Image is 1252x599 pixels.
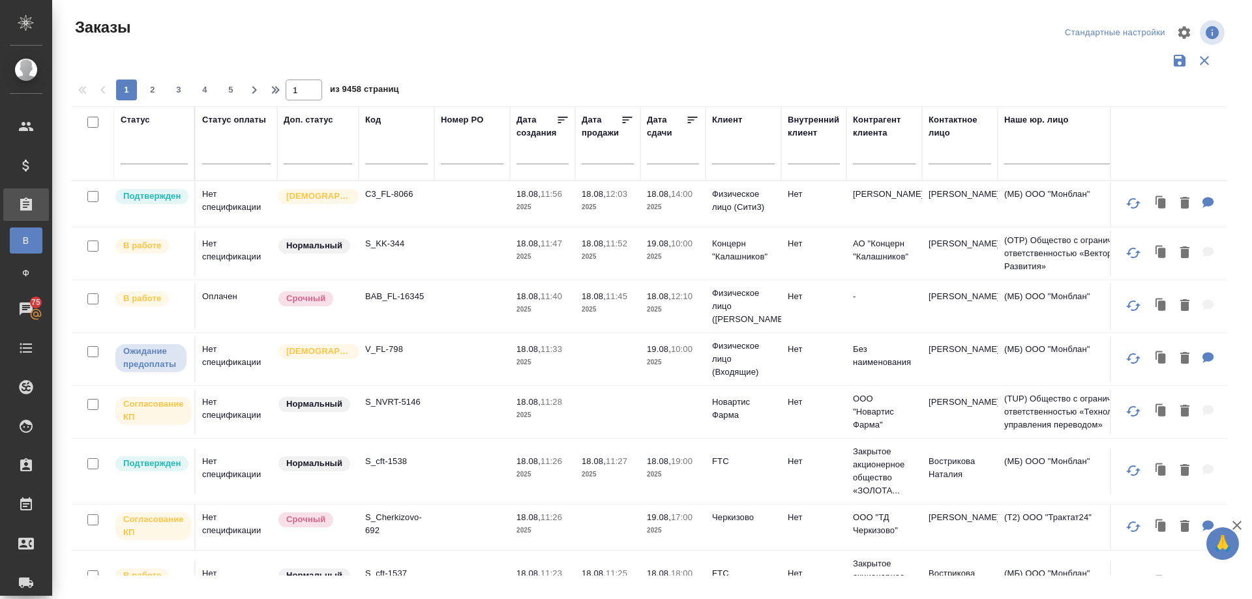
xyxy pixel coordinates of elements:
[196,448,277,494] td: Нет спецификации
[712,188,775,214] p: Физическое лицо (Сити3)
[853,237,916,263] p: АО "Концерн "Калашников"
[922,181,998,227] td: [PERSON_NAME]
[647,512,671,522] p: 19.08,
[582,113,621,139] div: Дата продажи
[922,448,998,494] td: Вострикова Наталия
[330,81,399,100] span: из 9458 страниц
[123,292,161,305] p: В работе
[516,397,541,407] p: 18.08,
[3,293,49,325] a: 75
[1118,188,1149,219] button: Обновить
[606,456,627,466] p: 11:27
[647,291,671,301] p: 18.08,
[123,345,179,371] p: Ожидание предоплаты
[365,396,428,409] p: S_NVRT-5146
[788,113,840,139] div: Внутренний клиент
[286,398,342,411] p: Нормальный
[541,568,562,578] p: 11:23
[671,189,693,199] p: 14:00
[365,343,428,356] p: V_FL-798
[647,250,699,263] p: 2025
[196,181,277,227] td: Нет спецификации
[121,113,150,126] div: Статус
[1118,567,1149,598] button: Обновить
[582,291,606,301] p: 18.08,
[277,567,352,585] div: Статус по умолчанию для стандартных заказов
[114,237,188,255] div: Выставляет ПМ после принятия заказа от КМа
[10,260,42,286] a: Ф
[286,457,342,470] p: Нормальный
[582,239,606,248] p: 18.08,
[788,343,840,356] p: Нет
[788,511,840,524] p: Нет
[647,568,671,578] p: 18.08,
[922,504,998,550] td: [PERSON_NAME]
[647,303,699,316] p: 2025
[853,392,916,431] p: ООО "Новартис Фарма"
[788,455,840,468] p: Нет
[194,83,215,96] span: 4
[541,456,562,466] p: 11:26
[365,455,428,468] p: S_cft-1538
[788,290,840,303] p: Нет
[1118,511,1149,542] button: Обновить
[671,291,693,301] p: 12:10
[365,188,428,201] p: C3_FL-8066
[220,83,241,96] span: 5
[441,113,483,126] div: Номер PO
[286,292,325,305] p: Срочный
[853,113,916,139] div: Контрагент клиента
[647,113,686,139] div: Дата сдачи
[16,234,36,247] span: В
[853,343,916,369] p: Без наименования
[1149,514,1174,540] button: Клонировать
[516,250,569,263] p: 2025
[712,567,775,580] p: FTC
[582,250,634,263] p: 2025
[286,513,325,526] p: Срочный
[286,190,351,203] p: [DEMOGRAPHIC_DATA]
[516,291,541,301] p: 18.08,
[1174,570,1196,596] button: Удалить
[1118,237,1149,269] button: Обновить
[123,239,161,252] p: В работе
[365,567,428,580] p: S_cft-1537
[142,80,163,100] button: 2
[998,284,1154,329] td: (МБ) ООО "Монблан"
[582,201,634,214] p: 2025
[365,290,428,303] p: BAB_FL-16345
[1118,290,1149,321] button: Обновить
[142,83,163,96] span: 2
[1149,398,1174,425] button: Клонировать
[712,113,742,126] div: Клиент
[196,504,277,550] td: Нет спецификации
[123,513,184,539] p: Согласование КП
[1206,527,1239,560] button: 🙏
[647,356,699,369] p: 2025
[929,113,991,139] div: Контактное лицо
[853,290,916,303] p: -
[788,188,840,201] p: Нет
[671,344,693,354] p: 10:00
[606,568,627,578] p: 11:25
[606,239,627,248] p: 11:52
[712,340,775,379] p: Физическое лицо (Входящие)
[196,336,277,382] td: Нет спецификации
[194,80,215,100] button: 4
[998,336,1154,382] td: (МБ) ООО "Монблан"
[582,468,634,481] p: 2025
[998,448,1154,494] td: (МБ) ООО "Монблан"
[123,569,161,582] p: В работе
[123,190,181,203] p: Подтвержден
[516,468,569,481] p: 2025
[16,267,36,280] span: Ф
[998,504,1154,550] td: (Т2) ООО "Трактат24"
[853,511,916,537] p: ООО "ТД Черкизово"
[582,456,606,466] p: 18.08,
[1118,455,1149,486] button: Обновить
[516,456,541,466] p: 18.08,
[516,113,556,139] div: Дата создания
[286,239,342,252] p: Нормальный
[1212,530,1234,557] span: 🙏
[516,409,569,422] p: 2025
